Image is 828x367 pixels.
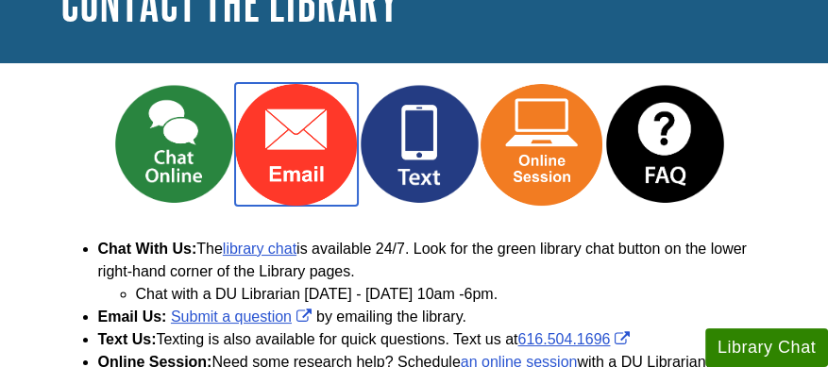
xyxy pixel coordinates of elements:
img: Chat [112,83,235,206]
a: library chat [223,241,296,257]
a: Link opens in new window [517,331,634,347]
a: Link opens in new window [278,135,358,151]
li: Chat with a DU Librarian [DATE] - [DATE] 10am -6pm. [136,283,769,306]
strong: Text Us: [98,331,157,347]
b: Chat With Us: [98,241,197,257]
li: The is available 24/7. Look for the green library chat button on the lower right-hand corner of t... [98,238,769,306]
button: Library Chat [705,328,828,367]
a: Link opens in new window [646,135,726,151]
li: Texting is also available for quick questions. Text us at [98,328,769,351]
img: Email [235,83,358,206]
li: by emailing the library. [98,306,769,328]
img: Online Session [481,83,603,206]
img: Text [358,83,481,206]
b: Email Us: [98,309,167,325]
img: FAQ [603,83,726,206]
a: Link opens in new window [171,309,316,325]
a: Link opens in new window [523,135,603,151]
